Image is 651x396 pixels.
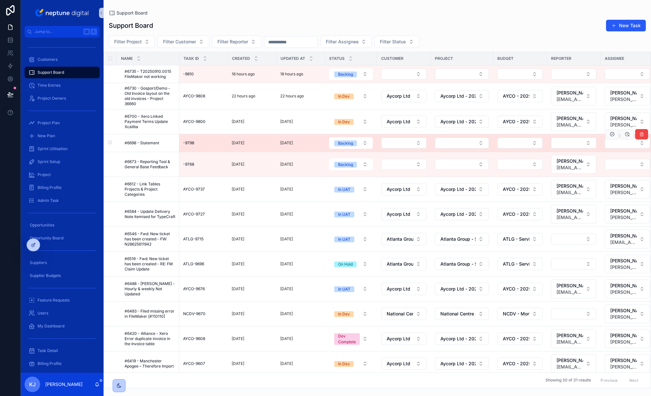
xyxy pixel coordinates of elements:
div: On Hold [338,261,353,267]
span: [EMAIL_ADDRESS][DOMAIN_NAME] [610,239,637,246]
span: [PERSON_NAME] [557,183,583,189]
p: 18 hours ago [280,71,303,77]
span: Project [38,172,51,177]
div: scrollable content [21,38,104,373]
a: New Task [606,20,646,31]
a: [DATE] [232,236,272,242]
a: Select Button [551,233,597,245]
a: Select Button [497,258,543,270]
button: Select Button [109,36,155,48]
span: Jump to... [35,29,81,34]
button: Select Button [497,159,543,170]
button: Select Button [435,90,489,102]
button: Select Button [435,258,489,270]
a: -9798 [183,140,224,146]
a: Customers [25,54,100,65]
a: 18 hours ago [232,71,272,77]
span: Atlanta Group [387,236,413,242]
button: Select Button [497,69,543,80]
a: Select Button [329,90,373,102]
a: Select Button [381,90,427,103]
a: #6673 - Reporting Tool & General Base Feedback [125,159,175,170]
span: AYCO - 2025 FileMaker Support - [DATE] [503,286,529,292]
a: Select Button [551,180,597,199]
span: [PERSON_NAME] [610,115,637,122]
a: Select Button [604,254,650,274]
a: Select Button [604,180,650,199]
p: [DATE] [232,119,244,124]
button: Select Button [329,258,373,270]
a: Select Button [497,115,543,128]
button: Select Button [381,233,426,245]
p: [DATE] [280,187,293,192]
a: 22 hours ago [280,93,321,99]
a: Select Button [329,137,373,149]
a: AYCO-9727 [183,212,224,217]
a: [DATE] [232,286,272,291]
button: Select Button [497,90,543,102]
a: [DATE] [280,236,321,242]
button: Select Button [329,116,373,127]
span: Filter Project [114,38,142,45]
div: Backlog [338,140,353,146]
span: [PERSON_NAME] [557,90,583,96]
button: Select Button [551,112,596,131]
a: Select Button [551,155,597,174]
button: Select Button [605,87,650,105]
span: [PERSON_NAME] [557,115,583,122]
button: Select Button [605,180,650,199]
span: AYCO - 2025 FileMaker Support - [DATE] [503,93,529,99]
button: Select Button [381,90,426,102]
a: Select Button [435,90,489,103]
span: #6700 - Xero Linked Payment Terms Update Xcaliba [125,114,175,129]
a: Select Button [604,86,650,106]
a: Support Board [25,67,100,78]
span: -9798 [183,140,194,146]
p: [DATE] [232,187,244,192]
div: In UAT [338,187,350,192]
p: [DATE] [232,162,244,167]
a: #6612 - Link Tables Projects & Project Categories [125,181,175,197]
a: Project Plan [25,117,100,129]
button: Select Button [551,205,596,224]
span: AYCO - 2025 FileMaker Support - [DATE] [503,211,529,217]
button: Select Button [551,258,596,269]
a: Select Button [381,159,427,170]
a: [DATE] [280,261,321,267]
span: AYCO-9676 [183,286,205,291]
div: Backlog [338,162,353,168]
span: Atlanta Group - Service Level Agreement (SLA) [440,261,476,267]
span: AYCO-9737 [183,187,205,192]
a: Select Button [497,233,543,246]
p: [DATE] [280,261,293,267]
a: Supplier Budgets [25,270,100,281]
span: [EMAIL_ADDRESS][DOMAIN_NAME] [557,214,583,221]
span: [PERSON_NAME] [610,208,637,214]
a: Select Button [381,282,427,295]
a: #6735 - T20250910.0015 FileMaker not working [125,69,175,79]
button: Select Button [497,208,543,220]
a: Select Button [435,159,489,170]
a: [DATE] [232,140,272,146]
span: Aycorp Ltd - 2025 FileMaker Support [440,93,476,99]
span: ATLG - Service Level Agreement (SLA) - [DATE] [503,261,529,267]
a: Select Button [551,68,597,80]
a: Select Button [381,258,427,270]
button: Select Button [435,69,489,80]
span: ATLG-9696 [183,261,204,267]
a: [DATE] [280,162,321,167]
span: -9768 [183,162,194,167]
a: Select Button [381,115,427,128]
span: AYCO - 2025 FileMaker Support - [DATE] [503,186,529,192]
button: Select Button [551,280,596,298]
a: Suppliers [25,257,100,269]
a: [DATE] [280,212,321,217]
span: Support Board [116,10,148,16]
span: Aycorp Ltd - 2025 FileMaker Support [440,186,476,192]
